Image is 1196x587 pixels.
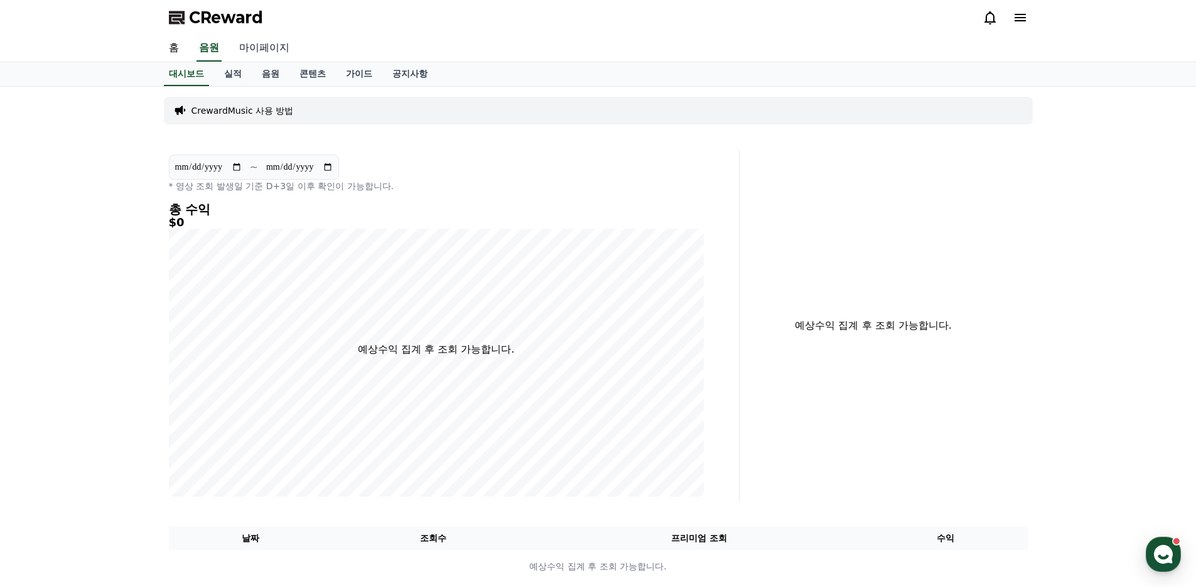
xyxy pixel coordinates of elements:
[289,62,336,86] a: 콘텐츠
[336,62,382,86] a: 가이드
[382,62,438,86] a: 공지사항
[169,527,333,550] th: 날짜
[197,35,222,62] a: 음원
[194,417,209,427] span: 설정
[115,418,130,428] span: 대화
[358,342,514,357] p: 예상수익 집계 후 조회 가능합니다.
[162,398,241,430] a: 설정
[169,216,704,229] h5: $0
[332,527,534,550] th: 조회수
[170,560,1027,573] p: 예상수익 집계 후 조회 가능합니다.
[164,62,209,86] a: 대시보드
[83,398,162,430] a: 대화
[169,202,704,216] h4: 총 수익
[229,35,299,62] a: 마이페이지
[189,8,263,28] span: CReward
[4,398,83,430] a: 홈
[534,527,864,550] th: 프리미엄 조회
[252,62,289,86] a: 음원
[169,180,704,192] p: * 영상 조회 발생일 기준 D+3일 이후 확인이 가능합니다.
[250,160,258,175] p: ~
[214,62,252,86] a: 실적
[864,527,1028,550] th: 수익
[40,417,47,427] span: 홈
[159,35,189,62] a: 홈
[169,8,263,28] a: CReward
[191,104,294,117] a: CrewardMusic 사용 방법
[750,318,998,333] p: 예상수익 집계 후 조회 가능합니다.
